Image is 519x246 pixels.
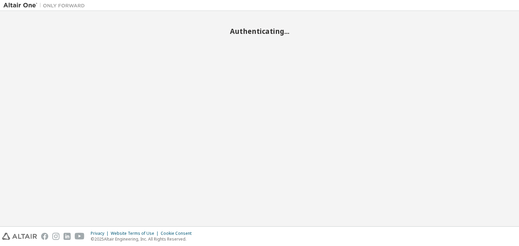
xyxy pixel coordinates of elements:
[161,231,196,236] div: Cookie Consent
[91,231,111,236] div: Privacy
[75,233,85,240] img: youtube.svg
[41,233,48,240] img: facebook.svg
[111,231,161,236] div: Website Terms of Use
[3,2,88,9] img: Altair One
[52,233,59,240] img: instagram.svg
[2,233,37,240] img: altair_logo.svg
[64,233,71,240] img: linkedin.svg
[3,27,516,36] h2: Authenticating...
[91,236,196,242] p: © 2025 Altair Engineering, Inc. All Rights Reserved.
